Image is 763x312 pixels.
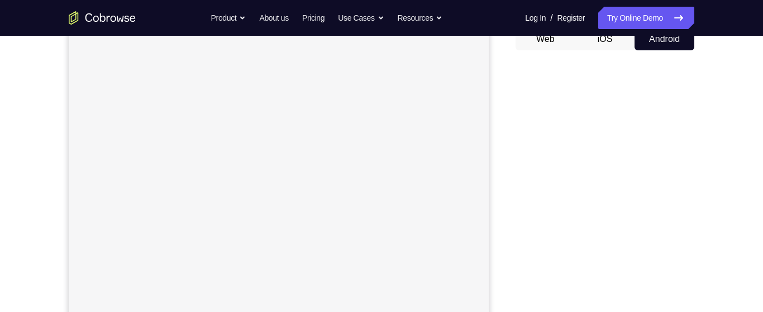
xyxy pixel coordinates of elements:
[211,7,246,29] button: Product
[525,7,546,29] a: Log In
[575,28,635,50] button: iOS
[259,7,288,29] a: About us
[550,11,552,25] span: /
[516,28,575,50] button: Web
[338,7,384,29] button: Use Cases
[69,11,136,25] a: Go to the home page
[398,7,443,29] button: Resources
[635,28,694,50] button: Android
[557,7,585,29] a: Register
[598,7,694,29] a: Try Online Demo
[302,7,325,29] a: Pricing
